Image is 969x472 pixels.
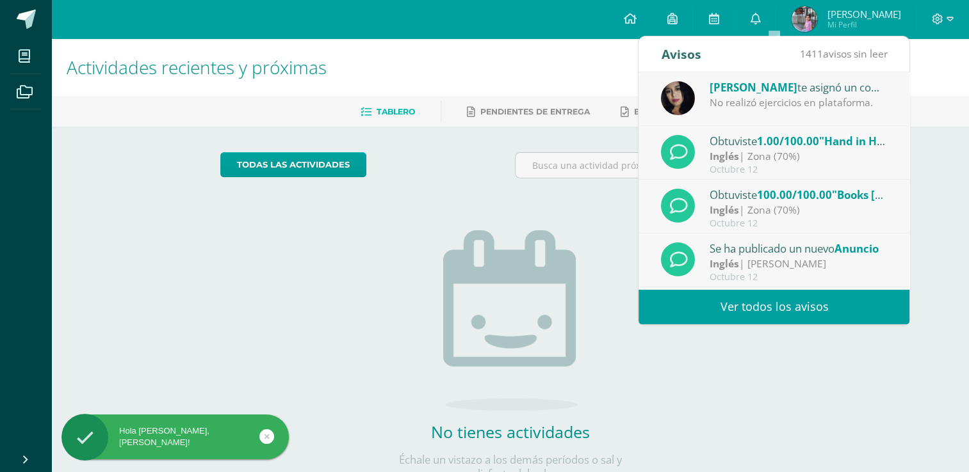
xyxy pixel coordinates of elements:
div: Obtuviste en [710,132,888,149]
div: No realizó ejercicios en plataforma. [710,95,888,110]
img: a6559a3af5551bfdf37a4a34621a32af.png [792,6,817,32]
span: 1.00/100.00 [757,134,819,148]
div: | Zona (70%) [710,149,888,164]
a: todas las Actividades [220,152,366,177]
span: "Books [DATE]" [832,187,911,202]
span: avisos sin leer [799,47,887,61]
span: Mi Perfil [827,19,900,30]
img: 5ea54c002d00d8253fc85636fb7b828f.png [661,81,695,115]
span: Anuncio [835,241,879,256]
span: Pendientes de entrega [480,107,590,116]
div: Obtuviste en [710,186,888,203]
span: [PERSON_NAME] [827,8,900,20]
span: Tablero [377,107,415,116]
strong: Inglés [710,203,739,217]
div: te asignó un comentario en 'Hand in Hand units 10-12 [DATE]' para 'Inglés' [710,79,888,95]
a: Pendientes de entrega [467,102,590,122]
div: Octubre 12 [710,218,888,229]
input: Busca una actividad próxima aquí... [516,153,799,178]
span: 1411 [799,47,822,61]
a: Tablero [361,102,415,122]
img: no_activities.png [443,230,578,411]
h2: No tienes actividades [382,421,639,443]
div: | Zona (70%) [710,203,888,217]
strong: Inglés [710,149,739,163]
span: Entregadas [634,107,691,116]
div: Avisos [661,36,701,72]
a: Ver todos los avisos [639,289,909,324]
strong: Inglés [710,256,739,271]
div: | [PERSON_NAME] [710,256,888,271]
a: Entregadas [621,102,691,122]
div: Se ha publicado un nuevo [710,240,888,256]
div: Octubre 12 [710,272,888,283]
div: Octubre 12 [710,164,888,175]
span: 100.00/100.00 [757,187,832,202]
span: Actividades recientes y próximas [67,55,327,79]
div: Hola [PERSON_NAME], [PERSON_NAME]! [61,425,289,448]
span: [PERSON_NAME] [710,80,797,95]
